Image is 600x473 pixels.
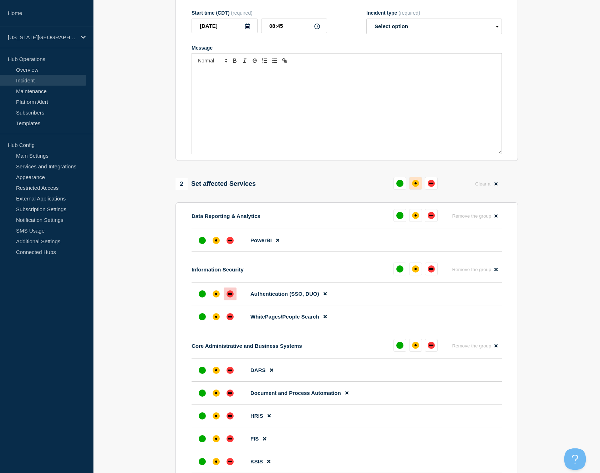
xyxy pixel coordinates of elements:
button: down [425,339,438,352]
span: Remove the group [452,213,491,219]
span: (required) [398,10,420,16]
span: KSIS [250,458,263,464]
button: affected [409,209,422,222]
div: down [428,212,435,219]
button: up [393,209,406,222]
div: affected [213,435,220,442]
div: affected [213,313,220,320]
input: HH:MM [261,19,327,33]
button: Toggle link [280,56,290,65]
p: Core Administrative and Business Systems [192,343,302,349]
div: down [227,237,234,244]
span: WhitePages/People Search [250,314,319,320]
button: up [393,177,406,190]
div: down [227,412,234,419]
p: Information Security [192,266,244,273]
div: down [227,313,234,320]
p: [US_STATE][GEOGRAPHIC_DATA] [8,34,76,40]
iframe: Help Scout Beacon - Open [564,448,586,470]
div: affected [213,237,220,244]
span: Remove the group [452,267,491,272]
div: up [199,412,206,419]
div: affected [213,412,220,419]
button: Toggle italic text [240,56,250,65]
div: Set affected Services [176,178,256,190]
button: down [425,177,438,190]
div: up [199,313,206,320]
span: Font size [195,56,230,65]
button: up [393,263,406,275]
div: up [396,212,403,219]
div: Message [192,68,502,154]
span: DARS [250,367,266,373]
button: Remove the group [448,209,502,223]
div: affected [213,390,220,397]
div: up [396,180,403,187]
div: up [396,265,403,273]
span: Document and Process Automation [250,390,341,396]
div: up [199,290,206,297]
span: FIS [250,436,259,442]
span: PowerBI [250,237,272,243]
button: Toggle ordered list [260,56,270,65]
div: down [428,180,435,187]
button: Toggle strikethrough text [250,56,260,65]
div: up [199,435,206,442]
div: down [428,265,435,273]
div: up [199,458,206,465]
div: affected [213,290,220,297]
div: down [227,290,234,297]
button: affected [409,177,422,190]
div: down [428,342,435,349]
button: Toggle bulleted list [270,56,280,65]
div: down [227,367,234,374]
button: affected [409,263,422,275]
div: down [227,390,234,397]
div: up [199,367,206,374]
div: up [199,237,206,244]
div: Message [192,45,502,51]
div: Incident type [366,10,502,16]
div: down [227,458,234,465]
select: Incident type [366,19,502,34]
button: Clear all [471,177,502,191]
button: Toggle bold text [230,56,240,65]
div: up [199,390,206,397]
button: Remove the group [448,263,502,276]
p: Data Reporting & Analytics [192,213,260,219]
button: down [425,209,438,222]
div: affected [412,180,419,187]
input: YYYY-MM-DD [192,19,258,33]
button: affected [409,339,422,352]
span: (required) [231,10,253,16]
div: up [396,342,403,349]
div: Start time (CDT) [192,10,327,16]
button: Remove the group [448,339,502,353]
button: down [425,263,438,275]
div: affected [412,342,419,349]
div: affected [213,367,220,374]
button: up [393,339,406,352]
span: Authentication (SSO, DUO) [250,291,319,297]
div: affected [412,212,419,219]
div: affected [213,458,220,465]
span: 2 [176,178,188,190]
span: Remove the group [452,343,491,349]
div: affected [412,265,419,273]
span: HRIS [250,413,263,419]
div: down [227,435,234,442]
